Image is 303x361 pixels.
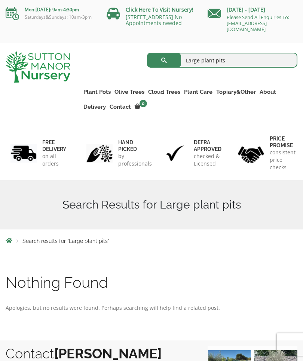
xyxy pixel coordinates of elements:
[227,14,289,33] a: Please Send All Enquiries To: [EMAIL_ADDRESS][DOMAIN_NAME]
[6,51,70,83] img: logo
[6,5,95,14] p: Mon-[DATE]: 9am-4:30pm
[6,303,297,312] p: Apologies, but no results were found. Perhaps searching will help find a related post.
[86,144,113,163] img: 2.jpg
[42,152,66,167] p: on all orders
[208,5,297,14] p: [DATE] - [DATE]
[194,152,221,167] p: checked & Licensed
[214,87,258,97] a: Topiary&Other
[82,102,108,112] a: Delivery
[140,100,147,107] span: 0
[113,87,146,97] a: Olive Trees
[270,149,296,171] p: consistent price checks
[22,238,109,244] span: Search results for “Large plant pits”
[133,102,149,112] a: 0
[194,139,221,152] h6: Defra approved
[182,87,214,97] a: Plant Care
[6,238,297,244] nav: Breadcrumbs
[6,14,95,20] p: Saturdays&Sundays: 10am-3pm
[258,87,278,97] a: About
[162,144,188,163] img: 3.jpg
[118,152,152,167] p: by professionals
[270,135,296,149] h6: Price promise
[108,102,133,112] a: Contact
[118,139,152,152] h6: hand picked
[82,87,113,97] a: Plant Pots
[147,53,298,68] input: Search...
[126,13,182,27] a: [STREET_ADDRESS] No Appointments needed
[10,144,37,163] img: 1.jpg
[238,142,264,164] img: 4.jpg
[6,275,297,290] h1: Nothing Found
[6,198,297,212] h1: Search Results for Large plant pits
[126,6,193,13] a: Click Here To Visit Nursery!
[146,87,182,97] a: Cloud Trees
[42,139,66,152] h6: FREE DELIVERY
